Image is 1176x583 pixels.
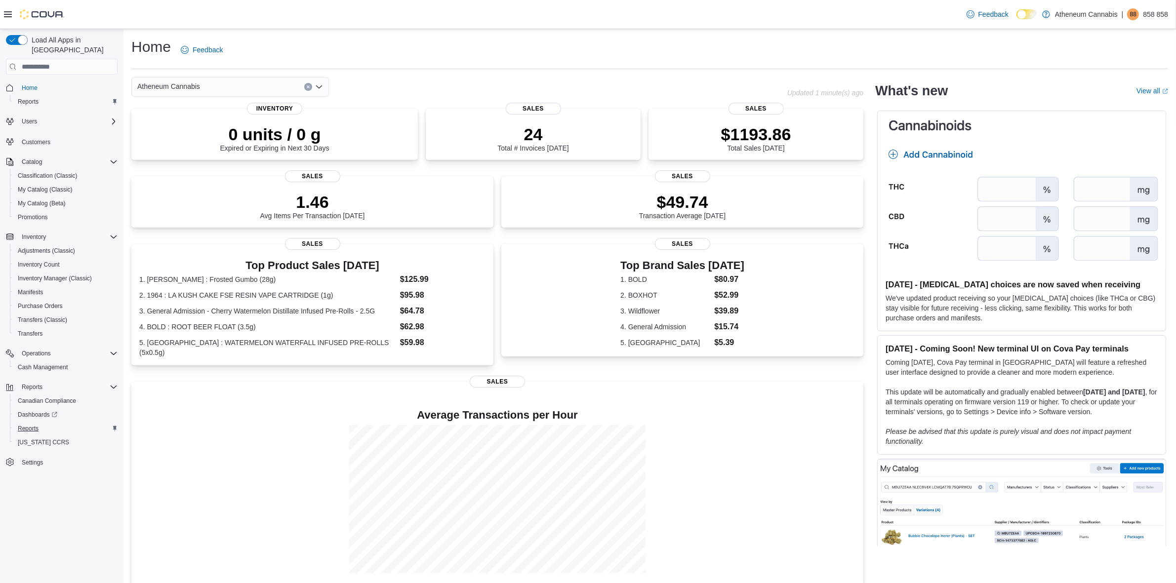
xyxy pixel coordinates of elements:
span: Load All Apps in [GEOGRAPHIC_DATA] [28,35,118,55]
button: [US_STATE] CCRS [10,435,122,449]
a: Classification (Classic) [14,170,81,182]
button: Classification (Classic) [10,169,122,183]
button: Operations [2,347,122,360]
p: Updated 1 minute(s) ago [787,89,863,97]
a: [US_STATE] CCRS [14,436,73,448]
a: Canadian Compliance [14,395,80,407]
span: My Catalog (Classic) [18,186,73,194]
button: Catalog [2,155,122,169]
a: Feedback [177,40,227,60]
dd: $39.89 [714,305,744,317]
p: 0 units / 0 g [220,124,329,144]
p: We've updated product receiving so your [MEDICAL_DATA] choices (like THCa or CBG) stay visible fo... [886,293,1158,323]
a: Settings [18,457,47,468]
span: Operations [18,348,118,359]
span: Transfers (Classic) [18,316,67,324]
button: Users [18,116,41,127]
dt: 4. BOLD : ROOT BEER FLOAT (3.5g) [139,322,396,332]
span: Transfers [14,328,118,340]
button: Clear input [304,83,312,91]
a: Cash Management [14,361,72,373]
dt: 5. [GEOGRAPHIC_DATA] [620,338,710,348]
button: Users [2,115,122,128]
span: Promotions [14,211,118,223]
strong: [DATE] and [DATE] [1083,388,1145,396]
dd: $80.97 [714,273,744,285]
p: 24 [497,124,568,144]
a: Adjustments (Classic) [14,245,79,257]
span: Purchase Orders [14,300,118,312]
span: Promotions [18,213,48,221]
span: Settings [22,459,43,466]
dd: $95.98 [400,289,486,301]
a: Transfers [14,328,46,340]
dt: 1. [PERSON_NAME] : Frosted Gumbo (28g) [139,274,396,284]
span: Manifests [14,286,118,298]
dd: $5.39 [714,337,744,349]
span: Sales [470,376,525,388]
a: Transfers (Classic) [14,314,71,326]
button: Settings [2,455,122,469]
dd: $125.99 [400,273,486,285]
span: Sales [506,103,561,115]
span: Sales [655,170,710,182]
div: Total Sales [DATE] [721,124,791,152]
span: Washington CCRS [14,436,118,448]
a: Reports [14,423,42,434]
div: 858 858 [1127,8,1139,20]
button: Inventory Manager (Classic) [10,272,122,285]
a: Inventory Manager (Classic) [14,272,96,284]
dt: 4. General Admission [620,322,710,332]
span: Sales [285,170,340,182]
span: Home [18,81,118,94]
h3: [DATE] - [MEDICAL_DATA] choices are now saved when receiving [886,279,1158,289]
button: Reports [18,381,46,393]
span: Inventory [22,233,46,241]
dt: 3. General Admission - Cherry Watermelon Distillate Infused Pre-Rolls - 2.5G [139,306,396,316]
button: My Catalog (Classic) [10,183,122,196]
span: Inventory [247,103,302,115]
a: My Catalog (Classic) [14,184,77,195]
a: Dashboards [10,408,122,422]
span: Users [22,117,37,125]
span: Catalog [18,156,118,168]
p: Atheneum Cannabis [1055,8,1118,20]
a: My Catalog (Beta) [14,197,70,209]
button: Open list of options [315,83,323,91]
h3: Top Product Sales [DATE] [139,260,486,272]
span: Cash Management [18,363,68,371]
button: Transfers (Classic) [10,313,122,327]
button: Customers [2,134,122,149]
span: Customers [22,138,50,146]
button: Transfers [10,327,122,341]
dd: $64.78 [400,305,486,317]
span: Feedback [978,9,1009,19]
dt: 2. BOXHOT [620,290,710,300]
span: Classification (Classic) [18,172,78,180]
span: Atheneum Cannabis [137,80,200,92]
span: My Catalog (Beta) [18,199,66,207]
span: Settings [18,456,118,468]
span: Catalog [22,158,42,166]
button: Reports [10,422,122,435]
span: 88 [1130,8,1136,20]
button: Cash Management [10,360,122,374]
span: Sales [729,103,784,115]
span: Reports [22,383,42,391]
a: Home [18,82,41,94]
button: Operations [18,348,55,359]
span: Reports [18,381,118,393]
div: Expired or Expiring in Next 30 Days [220,124,329,152]
a: Manifests [14,286,47,298]
div: Avg Items Per Transaction [DATE] [260,192,365,220]
a: Reports [14,96,42,108]
p: 1.46 [260,192,365,212]
p: This update will be automatically and gradually enabled between , for all terminals operating on ... [886,387,1158,417]
span: Customers [18,135,118,148]
a: Feedback [963,4,1013,24]
span: Reports [14,96,118,108]
span: Feedback [193,45,223,55]
span: Classification (Classic) [14,170,118,182]
span: My Catalog (Beta) [14,197,118,209]
input: Dark Mode [1016,9,1037,20]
